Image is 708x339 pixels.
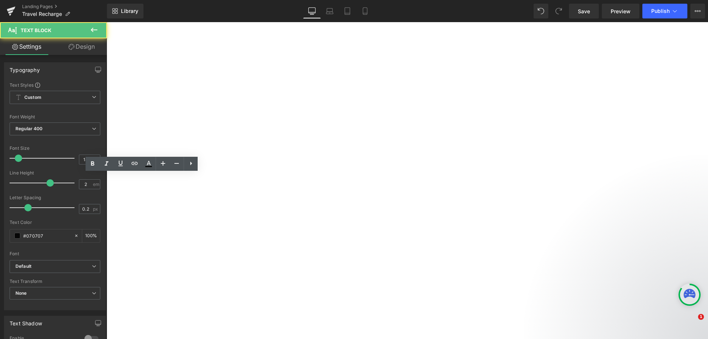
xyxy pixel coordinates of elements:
[15,126,43,131] b: Regular 400
[551,4,566,18] button: Redo
[683,314,701,332] iframe: Intercom live chat
[23,232,70,240] input: Color
[24,94,41,101] b: Custom
[10,170,100,176] div: Line Height
[642,4,687,18] button: Publish
[121,8,138,14] span: Library
[10,146,100,151] div: Font Size
[611,7,631,15] span: Preview
[534,4,548,18] button: Undo
[82,229,100,242] div: %
[356,4,374,18] a: Mobile
[10,220,100,225] div: Text Color
[10,82,100,88] div: Text Styles
[21,27,51,33] span: Text Block
[55,38,108,55] a: Design
[22,4,107,10] a: Landing Pages
[15,263,31,270] i: Default
[15,290,27,296] b: None
[303,4,321,18] a: Desktop
[10,195,100,200] div: Letter Spacing
[10,316,42,326] div: Text Shadow
[107,4,143,18] a: New Library
[10,63,40,73] div: Typography
[651,8,670,14] span: Publish
[93,182,99,187] span: em
[690,4,705,18] button: More
[602,4,639,18] a: Preview
[10,279,100,284] div: Text Transform
[321,4,339,18] a: Laptop
[10,114,100,120] div: Font Weight
[10,251,100,256] div: Font
[22,11,62,17] span: Travel Recharge
[698,314,704,320] span: 1
[93,207,99,211] span: px
[578,7,590,15] span: Save
[339,4,356,18] a: Tablet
